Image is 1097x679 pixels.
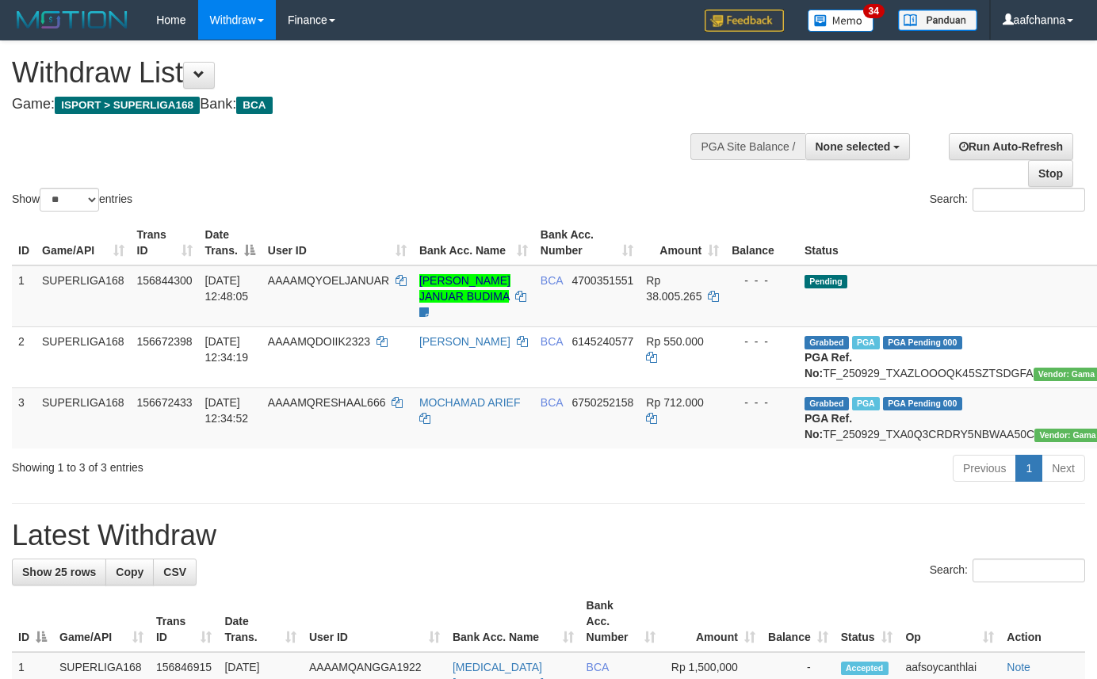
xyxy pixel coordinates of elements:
th: User ID: activate to sort column ascending [303,591,446,652]
td: SUPERLIGA168 [36,326,131,387]
h4: Game: Bank: [12,97,716,113]
b: PGA Ref. No: [805,412,852,441]
th: Action [1000,591,1085,652]
img: MOTION_logo.png [12,8,132,32]
span: PGA Pending [883,336,962,349]
td: SUPERLIGA168 [36,265,131,327]
td: 2 [12,326,36,387]
th: Status: activate to sort column ascending [835,591,900,652]
span: BCA [236,97,272,114]
span: ISPORT > SUPERLIGA168 [55,97,200,114]
th: ID: activate to sort column descending [12,591,53,652]
div: - - - [732,395,792,410]
label: Show entries [12,188,132,212]
a: Run Auto-Refresh [949,133,1073,160]
div: Showing 1 to 3 of 3 entries [12,453,445,475]
span: BCA [587,661,609,673]
th: Balance: activate to sort column ascending [762,591,835,652]
span: Grabbed [805,397,849,410]
select: Showentries [40,188,99,212]
a: 1 [1015,455,1042,482]
span: Show 25 rows [22,566,96,578]
th: Trans ID: activate to sort column ascending [150,591,218,652]
th: Date Trans.: activate to sort column ascending [218,591,303,652]
th: Bank Acc. Number: activate to sort column ascending [580,591,663,652]
a: Show 25 rows [12,559,106,586]
img: panduan.png [898,10,977,31]
span: 156672433 [137,396,193,409]
th: ID [12,220,36,265]
a: [PERSON_NAME] [419,335,510,348]
span: Pending [805,275,847,288]
th: Balance [725,220,798,265]
th: Amount: activate to sort column ascending [662,591,762,652]
a: CSV [153,559,197,586]
button: None selected [805,133,911,160]
span: AAAAMQYOELJANUAR [268,274,389,287]
td: SUPERLIGA168 [36,387,131,448]
td: 3 [12,387,36,448]
a: Stop [1028,160,1073,187]
th: Trans ID: activate to sort column ascending [131,220,199,265]
span: Grabbed [805,336,849,349]
span: [DATE] 12:34:19 [205,335,249,364]
a: MOCHAMAD ARIEF [419,396,521,409]
input: Search: [973,188,1085,212]
img: Feedback.jpg [705,10,784,32]
th: Bank Acc. Name: activate to sort column ascending [446,591,580,652]
input: Search: [973,559,1085,582]
div: PGA Site Balance / [690,133,805,160]
a: Note [1007,661,1030,673]
div: - - - [732,334,792,349]
span: Marked by aafsoycanthlai [852,397,880,410]
th: Game/API: activate to sort column ascending [36,220,131,265]
span: 156672398 [137,335,193,348]
th: Op: activate to sort column ascending [899,591,1000,652]
span: PGA Pending [883,397,962,410]
span: AAAAMQRESHAAL666 [268,396,386,409]
a: Next [1042,455,1085,482]
span: Copy 6145240577 to clipboard [571,335,633,348]
span: BCA [541,396,563,409]
span: [DATE] 12:48:05 [205,274,249,303]
label: Search: [930,559,1085,582]
label: Search: [930,188,1085,212]
span: Copy [116,566,143,578]
th: User ID: activate to sort column ascending [262,220,413,265]
span: AAAAMQDOIIK2323 [268,335,370,348]
th: Game/API: activate to sort column ascending [53,591,150,652]
h1: Latest Withdraw [12,520,1085,551]
td: 1 [12,265,36,327]
span: Marked by aafsoycanthlai [852,336,880,349]
span: Rp 712.000 [646,396,703,409]
span: None selected [816,140,891,153]
th: Amount: activate to sort column ascending [640,220,725,265]
div: - - - [732,273,792,288]
span: 156844300 [137,274,193,287]
h1: Withdraw List [12,57,716,89]
span: 34 [863,4,885,18]
th: Date Trans.: activate to sort column descending [199,220,262,265]
th: Bank Acc. Number: activate to sort column ascending [534,220,640,265]
img: Button%20Memo.svg [808,10,874,32]
b: PGA Ref. No: [805,351,852,380]
span: Copy 6750252158 to clipboard [571,396,633,409]
a: Copy [105,559,154,586]
span: [DATE] 12:34:52 [205,396,249,425]
span: CSV [163,566,186,578]
span: BCA [541,274,563,287]
span: BCA [541,335,563,348]
th: Bank Acc. Name: activate to sort column ascending [413,220,534,265]
span: Rp 38.005.265 [646,274,701,303]
a: Previous [953,455,1016,482]
a: [PERSON_NAME] JANUAR BUDIMA [419,274,510,303]
span: Accepted [841,662,889,675]
span: Rp 550.000 [646,335,703,348]
span: Copy 4700351551 to clipboard [571,274,633,287]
